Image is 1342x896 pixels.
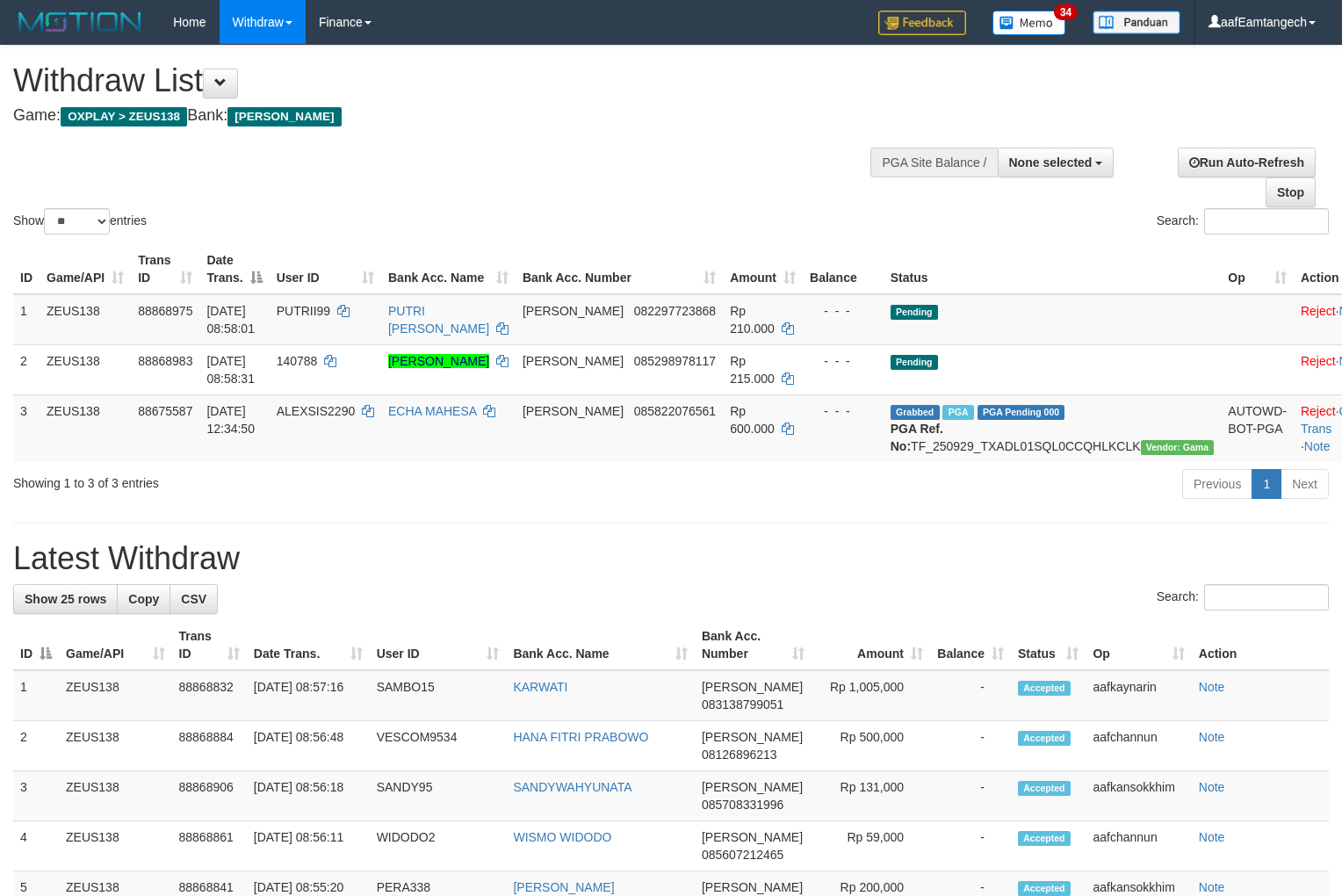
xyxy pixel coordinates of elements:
th: Trans ID: activate to sort column ascending [131,244,199,294]
td: aafchannun [1086,721,1191,771]
span: 88868975 [138,304,192,318]
h4: Game: Bank: [13,107,877,125]
span: OXPLAY > ZEUS138 [61,107,187,126]
span: 88868983 [138,354,192,368]
span: [PERSON_NAME] [702,880,803,894]
td: - [930,771,1011,821]
span: Copy 085607212465 to clipboard [702,848,783,862]
span: [DATE] 08:58:31 [206,354,255,386]
span: Rp 210.000 [730,304,775,336]
span: Marked by aafpengsreynich [942,405,973,420]
span: Accepted [1018,881,1071,896]
th: Bank Acc. Number: activate to sort column ascending [695,620,812,670]
div: Showing 1 to 3 of 3 entries [13,467,546,492]
a: Note [1199,780,1225,794]
div: - - - [810,352,877,370]
th: Amount: activate to sort column ascending [812,620,930,670]
span: [PERSON_NAME] [702,830,803,844]
span: [PERSON_NAME] [523,304,624,318]
span: Accepted [1018,681,1071,696]
span: PGA Pending [978,405,1065,420]
th: Trans ID: activate to sort column ascending [172,620,247,670]
td: 88868861 [172,821,247,871]
th: Status [884,244,1222,294]
a: [PERSON_NAME] [513,880,614,894]
a: Reject [1301,404,1336,418]
th: Op: activate to sort column ascending [1221,244,1294,294]
a: PUTRI [PERSON_NAME] [388,304,489,336]
th: Amount: activate to sort column ascending [723,244,803,294]
span: Pending [891,355,938,370]
span: None selected [1009,155,1093,170]
a: Note [1199,830,1225,844]
td: ZEUS138 [59,670,172,721]
th: Date Trans.: activate to sort column ascending [247,620,370,670]
td: ZEUS138 [40,394,131,462]
span: Accepted [1018,731,1071,746]
td: 1 [13,670,59,721]
span: Accepted [1018,781,1071,796]
th: Bank Acc. Name: activate to sort column ascending [506,620,695,670]
img: Button%20Memo.svg [992,11,1066,35]
span: Accepted [1018,831,1071,846]
span: Copy 085298978117 to clipboard [634,354,716,368]
a: Note [1304,439,1331,453]
span: Grabbed [891,405,940,420]
span: Copy [128,592,159,606]
a: Note [1199,680,1225,694]
th: Action [1192,620,1329,670]
td: Rp 1,005,000 [812,670,930,721]
td: ZEUS138 [40,294,131,345]
td: 3 [13,771,59,821]
span: Copy 085708331996 to clipboard [702,798,783,812]
a: 1 [1252,469,1281,499]
span: [PERSON_NAME] [702,680,803,694]
span: Pending [891,305,938,320]
button: None selected [998,148,1115,177]
td: ZEUS138 [59,821,172,871]
td: 3 [13,394,40,462]
td: [DATE] 08:56:18 [247,771,370,821]
td: [DATE] 08:56:11 [247,821,370,871]
th: Date Trans.: activate to sort column descending [199,244,269,294]
input: Search: [1204,208,1329,235]
td: [DATE] 08:56:48 [247,721,370,771]
div: - - - [810,302,877,320]
td: aafkansokkhim [1086,771,1191,821]
td: 1 [13,294,40,345]
a: Next [1281,469,1329,499]
td: - [930,670,1011,721]
a: [PERSON_NAME] [388,354,489,368]
td: Rp 500,000 [812,721,930,771]
th: ID [13,244,40,294]
span: Rp 600.000 [730,404,775,436]
a: Previous [1182,469,1252,499]
div: - - - [810,402,877,420]
span: 88675587 [138,404,192,418]
span: Show 25 rows [25,592,106,606]
a: Stop [1266,177,1316,207]
img: MOTION_logo.png [13,9,147,35]
span: CSV [181,592,206,606]
td: 88868884 [172,721,247,771]
img: Feedback.jpg [878,11,966,35]
h1: Withdraw List [13,63,877,98]
th: Bank Acc. Number: activate to sort column ascending [516,244,723,294]
b: PGA Ref. No: [891,422,943,453]
input: Search: [1204,584,1329,611]
a: WISMO WIDODO [513,830,611,844]
a: Run Auto-Refresh [1178,148,1316,177]
th: Balance [803,244,884,294]
span: [DATE] 08:58:01 [206,304,255,336]
a: CSV [170,584,218,614]
td: ZEUS138 [59,721,172,771]
th: User ID: activate to sort column ascending [270,244,381,294]
label: Search: [1157,208,1329,235]
td: ZEUS138 [40,344,131,394]
td: SAMBO15 [370,670,507,721]
span: PUTRII99 [277,304,330,318]
a: SANDYWAHYUNATA [513,780,631,794]
span: [PERSON_NAME] [702,780,803,794]
a: Show 25 rows [13,584,118,614]
a: Reject [1301,304,1336,318]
